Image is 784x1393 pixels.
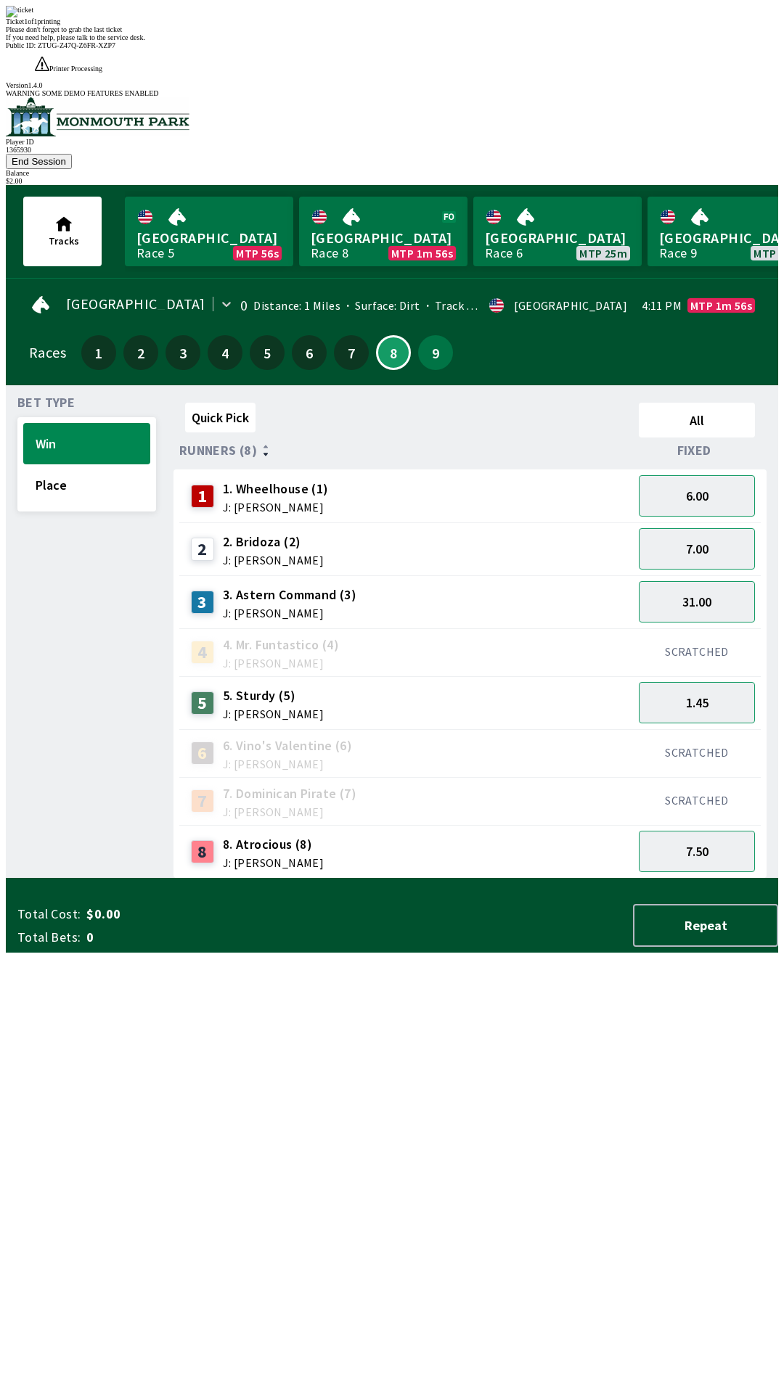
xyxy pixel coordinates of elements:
[29,347,66,358] div: Races
[485,247,523,259] div: Race 6
[690,300,752,311] span: MTP 1m 56s
[338,348,365,358] span: 7
[422,348,449,358] span: 9
[169,348,197,358] span: 3
[223,657,339,669] span: J: [PERSON_NAME]
[391,247,453,259] span: MTP 1m 56s
[639,475,755,517] button: 6.00
[223,835,324,854] span: 8. Atrocious (8)
[253,348,281,358] span: 5
[6,33,145,41] span: If you need help, please talk to the service desk.
[17,397,75,408] span: Bet Type
[223,708,324,720] span: J: [PERSON_NAME]
[191,538,214,561] div: 2
[633,443,761,458] div: Fixed
[6,146,778,154] div: 1365930
[686,843,709,860] span: 7.50
[125,197,293,266] a: [GEOGRAPHIC_DATA]Race 5MTP 56s
[311,229,456,247] span: [GEOGRAPHIC_DATA]
[66,298,205,310] span: [GEOGRAPHIC_DATA]
[686,541,709,557] span: 7.00
[485,229,630,247] span: [GEOGRAPHIC_DATA]
[136,229,282,247] span: [GEOGRAPHIC_DATA]
[646,917,765,934] span: Repeat
[250,335,285,370] button: 5
[85,348,113,358] span: 1
[49,234,79,247] span: Tracks
[514,300,627,311] div: [GEOGRAPHIC_DATA]
[639,682,755,723] button: 1.45
[299,197,467,266] a: [GEOGRAPHIC_DATA]Race 8MTP 1m 56s
[236,247,279,259] span: MTP 56s
[179,445,257,456] span: Runners (8)
[376,335,411,370] button: 8
[127,348,155,358] span: 2
[36,477,138,493] span: Place
[17,929,81,946] span: Total Bets:
[136,247,174,259] div: Race 5
[639,528,755,570] button: 7.00
[223,857,324,868] span: J: [PERSON_NAME]
[659,247,697,259] div: Race 9
[192,409,249,426] span: Quick Pick
[86,929,315,946] span: 0
[633,904,778,947] button: Repeat
[686,488,709,504] span: 6.00
[6,41,778,49] div: Public ID:
[645,412,748,429] span: All
[381,349,406,356] span: 8
[473,197,642,266] a: [GEOGRAPHIC_DATA]Race 6MTP 25m
[223,585,356,604] span: 3. Astern Command (3)
[223,501,329,513] span: J: [PERSON_NAME]
[6,97,189,136] img: venue logo
[639,745,755,760] div: SCRATCHED
[191,789,214,813] div: 7
[86,905,315,923] span: $0.00
[6,138,778,146] div: Player ID
[49,65,102,73] span: Printer Processing
[6,89,778,97] div: WARNING SOME DEMO FEATURES ENABLED
[81,335,116,370] button: 1
[179,443,633,458] div: Runners (8)
[579,247,627,259] span: MTP 25m
[295,348,323,358] span: 6
[223,480,329,498] span: 1. Wheelhouse (1)
[6,25,778,33] div: Please don't forget to grab the last ticket
[166,335,200,370] button: 3
[682,593,711,610] span: 31.00
[23,464,150,506] button: Place
[642,300,682,311] span: 4:11 PM
[223,736,352,755] span: 6. Vino's Valentine (6)
[191,591,214,614] div: 3
[191,641,214,664] div: 4
[211,348,239,358] span: 4
[686,694,709,711] span: 1.45
[253,298,340,313] span: Distance: 1 Miles
[223,784,356,803] span: 7. Dominican Pirate (7)
[191,691,214,715] div: 5
[6,154,72,169] button: End Session
[6,17,778,25] div: Ticket 1 of 1 printing
[223,636,339,654] span: 4. Mr. Funtastico (4)
[223,686,324,705] span: 5. Sturdy (5)
[223,758,352,770] span: J: [PERSON_NAME]
[23,197,102,266] button: Tracks
[311,247,348,259] div: Race 8
[185,403,256,432] button: Quick Pick
[123,335,158,370] button: 2
[677,445,711,456] span: Fixed
[418,335,453,370] button: 9
[38,41,115,49] span: ZTUG-Z47Q-Z6FR-XZP7
[223,533,324,551] span: 2. Bridoza (2)
[639,403,755,437] button: All
[340,298,420,313] span: Surface: Dirt
[17,905,81,923] span: Total Cost:
[420,298,548,313] span: Track Condition: Firm
[639,644,755,659] div: SCRATCHED
[223,607,356,619] span: J: [PERSON_NAME]
[334,335,369,370] button: 7
[639,831,755,872] button: 7.50
[639,793,755,808] div: SCRATCHED
[639,581,755,622] button: 31.00
[223,554,324,566] span: J: [PERSON_NAME]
